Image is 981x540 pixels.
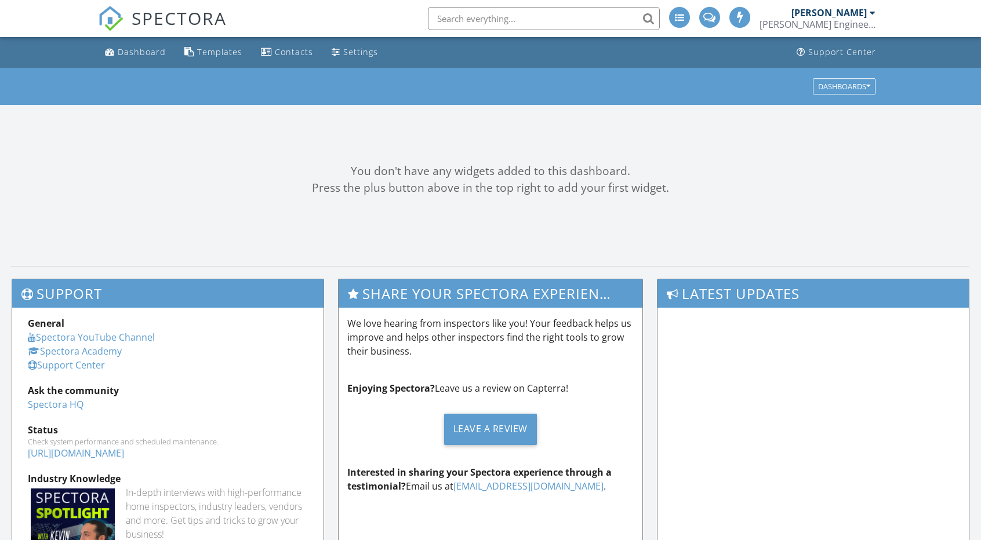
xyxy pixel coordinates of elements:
img: The Best Home Inspection Software - Spectora [98,6,123,31]
span: SPECTORA [132,6,227,30]
h3: Support [12,279,324,308]
a: Contacts [256,42,318,63]
div: Ask the community [28,384,308,397]
p: Email us at . [347,465,634,493]
a: [EMAIL_ADDRESS][DOMAIN_NAME] [453,480,604,492]
div: Industry Knowledge [28,472,308,486]
a: Leave a Review [347,404,634,454]
div: You don't have any widgets added to this dashboard. [12,163,969,180]
a: Spectora HQ [28,398,83,411]
a: Support Center [792,42,881,63]
h3: Latest Updates [657,279,969,308]
div: Dashboard [118,46,166,57]
a: Spectora Academy [28,345,122,357]
strong: General [28,317,64,330]
a: Settings [327,42,383,63]
a: Support Center [28,359,105,371]
div: Dashboards [818,82,870,90]
div: [PERSON_NAME] [791,7,867,19]
div: Settings [343,46,378,57]
div: Support Center [808,46,876,57]
a: [URL][DOMAIN_NAME] [28,447,124,459]
div: Templates [197,46,242,57]
div: Contacts [275,46,313,57]
strong: Interested in sharing your Spectora experience through a testimonial? [347,466,612,492]
input: Search everything... [428,7,660,30]
h3: Share Your Spectora Experience [339,279,643,308]
div: Press the plus button above in the top right to add your first widget. [12,180,969,196]
a: Spectora YouTube Channel [28,331,155,344]
strong: Enjoying Spectora? [347,382,435,395]
div: Check system performance and scheduled maintenance. [28,437,308,446]
div: Leave a Review [444,414,537,445]
p: Leave us a review on Capterra! [347,381,634,395]
button: Dashboards [813,78,875,94]
a: Dashboard [100,42,170,63]
a: SPECTORA [98,16,227,40]
div: Status [28,423,308,437]
a: Templates [180,42,247,63]
div: Schroeder Engineering, LLC [760,19,875,30]
p: We love hearing from inspectors like you! Your feedback helps us improve and helps other inspecto... [347,316,634,358]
